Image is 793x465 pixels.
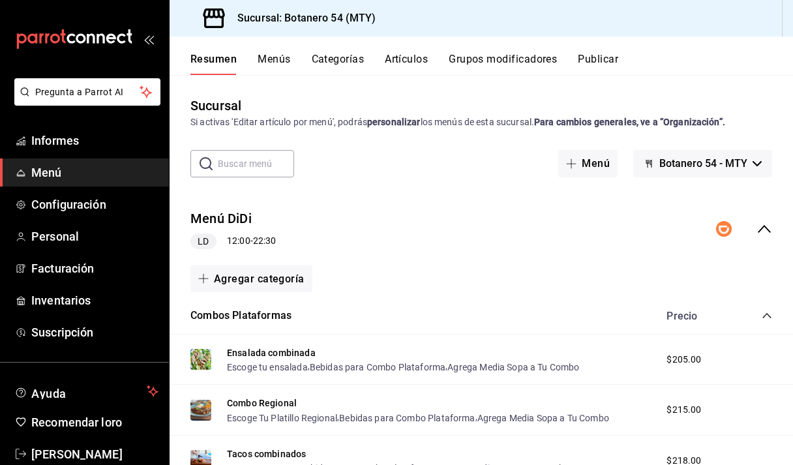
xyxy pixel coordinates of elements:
[190,117,367,127] font: Si activas 'Editar artículo por menú', podrás
[258,53,290,65] font: Menús
[31,134,79,147] font: Informes
[477,410,609,425] button: Agrega Media Sopa a Tu Combo
[227,348,316,358] font: Ensalada combinada
[31,325,93,339] font: Suscripción
[308,361,310,371] font: ,
[534,117,725,127] font: Para cambios generales, ve a “Organización”.
[227,345,316,359] button: Ensalada combinada
[14,78,160,106] button: Pregunta a Parrot AI
[190,349,211,370] img: Avance
[31,262,94,275] font: Facturación
[190,98,241,113] font: Sucursal
[31,415,122,429] font: Recomendar loro
[190,52,793,75] div: pestañas de navegación
[227,396,297,410] button: Combo Regional
[666,354,701,365] font: $205.00
[190,309,292,322] font: Combos Plataformas
[339,413,475,423] font: Bebidas para Combo Plataforma
[227,398,297,409] font: Combo Regional
[367,117,421,127] font: personalizar
[421,117,535,127] font: los menús de esta sucursal.
[312,53,365,65] font: Categorías
[9,95,160,108] a: Pregunta a Parrot AI
[31,387,67,400] font: Ayuda
[190,400,211,421] img: Avance
[227,410,337,425] button: Escoge Tu Platillo Regional
[633,150,772,177] button: Botanero 54 - MTY
[449,53,557,65] font: Grupos modificadores
[310,362,445,372] font: Bebidas para Combo Plataforma
[227,413,337,423] font: Escoge Tu Platillo Regional
[477,413,609,423] font: Agrega Media Sopa a Tu Combo
[237,12,376,24] font: Sucursal: Botanero 54 (MTY)
[659,157,747,170] font: Botanero 54 - MTY
[190,53,237,65] font: Resumen
[31,447,123,461] font: [PERSON_NAME]
[227,235,250,246] font: 12:00
[339,410,475,425] button: Bebidas para Combo Plataforma
[227,446,306,460] button: Tacos combinados
[35,87,124,97] font: Pregunta a Parrot AI
[385,53,428,65] font: Artículos
[190,308,292,323] button: Combos Plataformas
[250,235,253,246] font: -
[475,412,477,422] font: ,
[31,166,62,179] font: Menú
[190,209,252,229] button: Menú DiDi
[447,359,579,374] button: Agrega Media Sopa a Tu Combo
[170,198,793,260] div: colapsar-fila-del-menú
[218,151,294,177] input: Buscar menú
[31,230,79,243] font: Personal
[666,310,697,322] font: Precio
[762,310,772,321] button: colapsar-categoría-fila
[227,449,306,459] font: Tacos combinados
[31,293,91,307] font: Inventarios
[558,150,618,177] button: Menú
[447,362,579,372] font: Agrega Media Sopa a Tu Combo
[578,53,618,65] font: Publicar
[227,359,308,374] button: Escoge tu ensalada
[190,211,252,227] font: Menú DiDi
[666,404,701,415] font: $215.00
[445,361,447,371] font: ,
[310,359,445,374] button: Bebidas para Combo Plataforma
[582,157,610,170] font: Menú
[253,235,277,246] font: 22:30
[337,412,339,422] font: ,
[31,198,106,211] font: Configuración
[190,265,312,292] button: Agregar categoría
[143,34,154,44] button: abrir_cajón_menú
[214,273,305,285] font: Agregar categoría
[198,236,209,247] font: LD
[227,362,308,372] font: Escoge tu ensalada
